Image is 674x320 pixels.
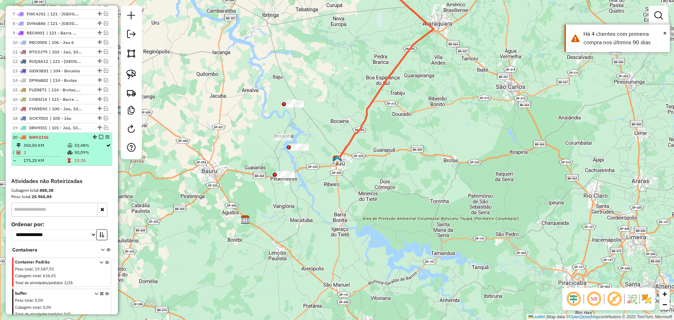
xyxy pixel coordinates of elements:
[23,142,67,149] td: 350,50 KM
[67,158,71,163] i: Tempo total em rota
[104,50,108,54] em: Visualizar rota
[29,106,47,111] span: FIW8D92
[29,68,48,73] span: GEW3E81
[96,229,107,240] button: Ordem crescente
[124,85,139,100] a: Criar rota
[528,314,545,319] a: Leaflet
[569,314,599,319] a: OpenStreetMap
[50,77,82,84] span: 114 - Brotas
[11,187,112,194] div: Cubagem total:
[43,305,51,310] span: 0,00
[13,116,48,121] span: 18 -
[29,78,48,83] span: DFM6B82
[13,157,16,164] td: =
[41,273,42,278] span: :
[15,273,41,278] span: Cubagem total
[98,21,102,25] em: Alterar sequência das rotas
[104,68,108,73] em: Visualizar rota
[43,273,56,278] span: 636,01
[35,267,54,272] span: 19.587,92
[47,11,80,17] span: 121 - Barra Bonita, 123 - São Manuel
[641,293,652,305] img: Exibir/Ocultar setores
[13,125,47,130] span: 19 -
[29,125,47,130] span: DRH9I51
[27,21,46,26] span: DVN6B86
[33,267,34,272] span: :
[546,314,547,319] span: |
[13,30,45,35] span: 9 -
[13,87,47,92] span: 15 -
[659,299,670,310] a: Zoom out
[29,40,47,45] span: REC0005
[105,135,110,139] em: Opções
[13,49,47,54] span: 11 -
[11,178,112,184] h4: Atividades não Roteirizadas
[98,59,102,63] em: Alterar sequência das rotas
[332,156,342,165] img: Ponto de Apoio Fad
[74,157,106,164] td: 13:35
[13,59,48,64] span: 12 -
[29,59,48,64] span: RUQ8A12
[15,280,62,285] span: Total de atividades/pedidos
[124,122,138,138] a: Reroteirizar Sessão
[527,314,674,320] div: Map data © contributors,© 2025 TomTom, Microsoft
[662,300,667,309] span: −
[23,149,67,156] td: 2
[16,143,21,148] i: Distância Total
[29,49,47,54] span: RTO2J79
[98,12,102,16] em: Alterar sequência das rotas
[332,155,342,164] img: CDD Jau
[74,149,106,156] td: 50,09%
[291,144,309,151] div: Atividade não roteirizada - SUPERMERCADO LENHARO
[32,194,52,199] strong: 25.965,84
[104,21,108,25] em: Visualizar rota
[13,106,47,111] span: 17 -
[41,305,42,310] span: :
[241,215,250,224] img: CDD Agudos
[27,11,46,17] span: FWC4J51
[586,290,602,307] span: Ocultar NR
[29,97,47,102] span: COB5I14
[33,298,34,303] span: :
[98,31,102,35] em: Alterar sequência das rotas
[64,280,73,285] span: 2/26
[124,103,138,119] a: Criar modelo
[13,149,16,156] td: /
[11,194,112,200] div: Peso total:
[49,96,81,103] span: 121 - Barra Bonita
[13,78,48,83] span: 14 -
[104,40,108,44] em: Visualizar rota
[98,106,102,111] em: Alterar sequência das rotas
[104,78,108,82] em: Visualizar rota
[27,30,45,35] span: REC0001
[98,116,102,120] em: Alterar sequência das rotas
[13,11,46,17] span: 7 -
[126,88,136,98] img: Criar rota
[98,40,102,44] em: Alterar sequência das rotas
[104,97,108,101] em: Visualizar rota
[663,28,667,38] button: Close
[15,259,91,265] span: Container Padrão
[13,135,48,140] span: 20 -
[13,68,48,73] span: 13 -
[50,115,82,122] span: 105 - Jáu
[606,290,623,307] span: Exibir rótulo
[652,8,666,22] a: Exibir filtros
[626,293,637,305] img: Fluxo de ruas
[48,87,81,93] span: 114 - Brotas, 115 - Torrinha
[15,312,62,316] span: Total de atividades/pedidos
[67,143,73,148] i: % de utilização do peso
[62,312,63,316] span: :
[104,125,108,130] em: Visualizar rota
[100,292,104,318] i: Opções
[273,134,291,141] div: Atividade não roteirizada - DEVITO ALIMENTOS LTD
[50,58,82,65] span: 121 - Barra Bonita, 123 - São Manuel, 124 - Pratânia, 125 - Areiopolis
[662,289,667,298] span: +
[15,267,33,272] span: Peso total
[663,29,667,37] span: ×
[50,68,82,74] span: 104 - Bocaina
[93,135,97,139] em: Alterar sequência das rotas
[659,289,670,299] a: Zoom in
[104,87,108,92] em: Visualizar rota
[98,78,102,82] em: Alterar sequência das rotas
